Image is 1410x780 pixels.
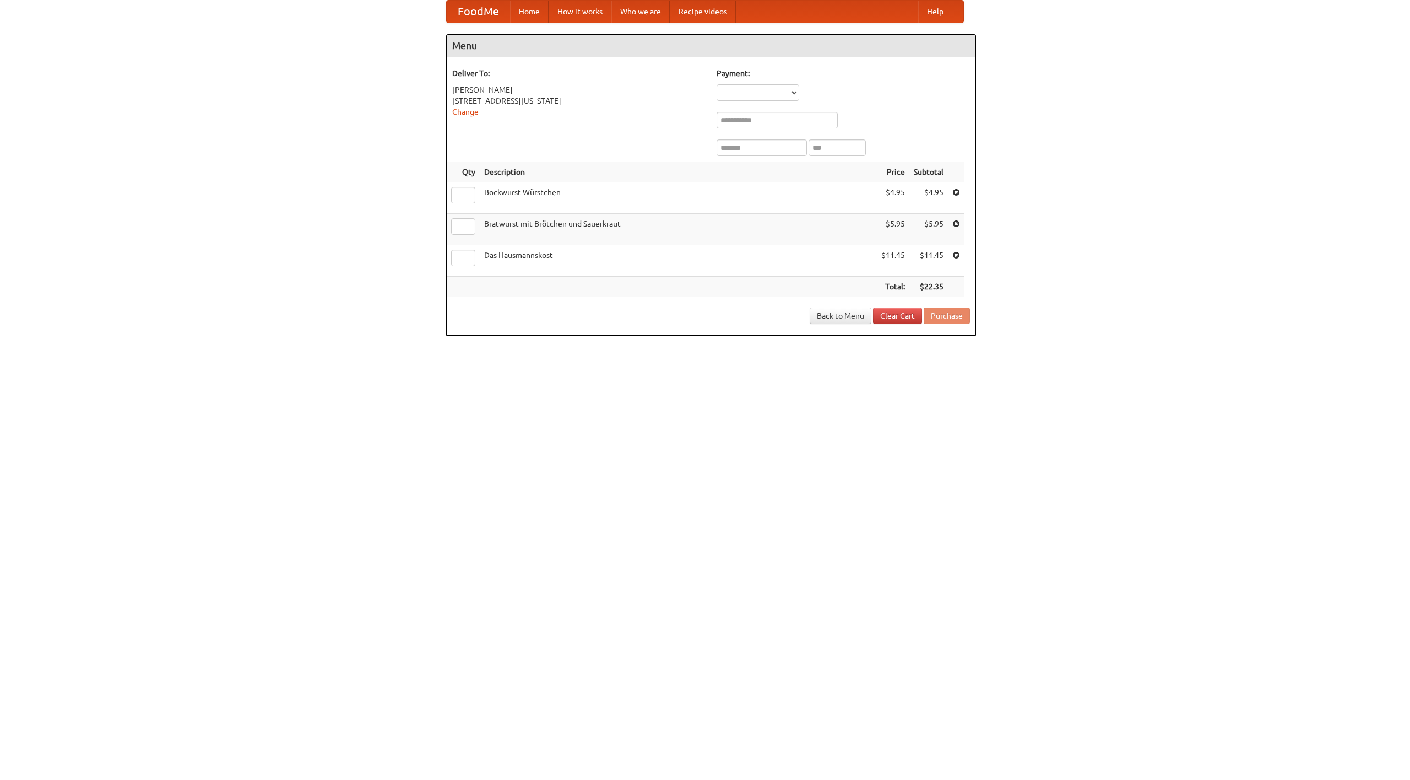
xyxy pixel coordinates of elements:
[909,182,948,214] td: $4.95
[452,68,706,79] h5: Deliver To:
[480,162,877,182] th: Description
[909,277,948,297] th: $22.35
[909,245,948,277] td: $11.45
[877,182,909,214] td: $4.95
[717,68,970,79] h5: Payment:
[447,35,975,57] h4: Menu
[480,182,877,214] td: Bockwurst Würstchen
[810,308,871,324] a: Back to Menu
[670,1,736,23] a: Recipe videos
[877,214,909,245] td: $5.95
[480,214,877,245] td: Bratwurst mit Brötchen und Sauerkraut
[924,308,970,324] button: Purchase
[452,107,479,116] a: Change
[877,277,909,297] th: Total:
[877,162,909,182] th: Price
[510,1,549,23] a: Home
[611,1,670,23] a: Who we are
[447,1,510,23] a: FoodMe
[452,84,706,95] div: [PERSON_NAME]
[918,1,952,23] a: Help
[873,308,922,324] a: Clear Cart
[549,1,611,23] a: How it works
[452,95,706,106] div: [STREET_ADDRESS][US_STATE]
[447,162,480,182] th: Qty
[480,245,877,277] td: Das Hausmannskost
[909,214,948,245] td: $5.95
[909,162,948,182] th: Subtotal
[877,245,909,277] td: $11.45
